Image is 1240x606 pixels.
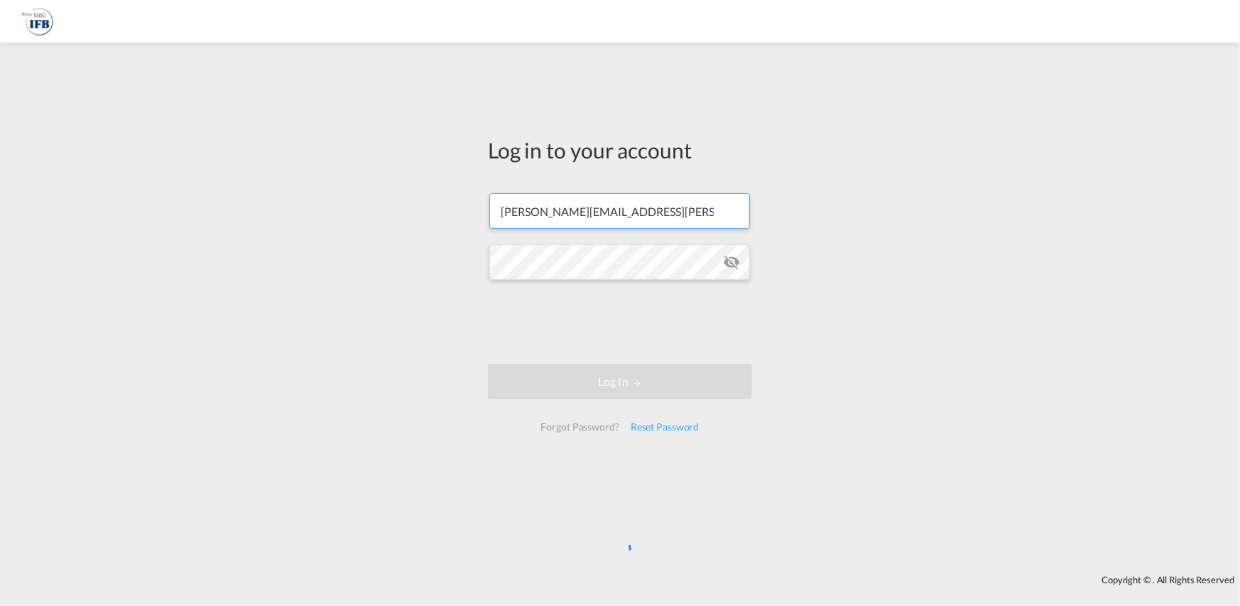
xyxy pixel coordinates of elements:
[535,414,624,440] div: Forgot Password?
[625,414,705,440] div: Reset Password
[21,6,53,38] img: b628ab10256c11eeb52753acbc15d091.png
[488,135,752,165] div: Log in to your account
[489,193,750,229] input: Enter email/phone number
[488,364,752,399] button: LOGIN
[512,294,728,350] iframe: reCAPTCHA
[723,254,740,271] md-icon: icon-eye-off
